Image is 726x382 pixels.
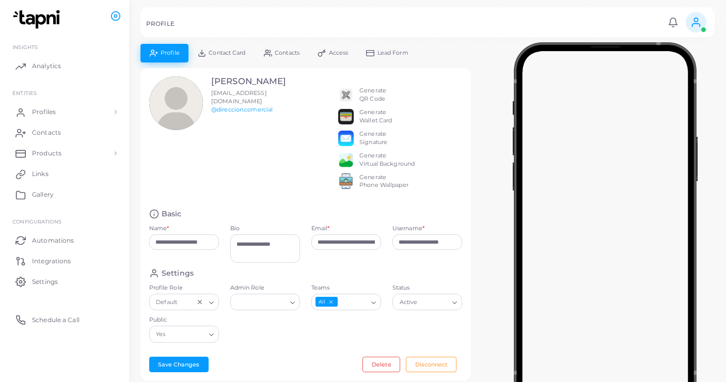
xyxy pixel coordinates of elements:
[211,76,286,87] h3: [PERSON_NAME]
[338,152,354,168] img: e64e04433dee680bcc62d3a6779a8f701ecaf3be228fb80ea91b313d80e16e10.png
[12,90,37,96] span: ENTITIES
[338,173,354,189] img: 522fc3d1c3555ff804a1a379a540d0107ed87845162a92721bf5e2ebbcc3ae6c.png
[8,184,121,205] a: Gallery
[146,20,175,27] h5: PROFILE
[338,131,354,146] img: email.png
[359,87,386,103] div: Generate QR Code
[230,294,300,310] div: Search for option
[338,87,354,103] img: qr2.png
[8,56,121,76] a: Analytics
[230,284,300,292] label: Admin Role
[32,149,61,158] span: Products
[327,298,335,306] button: Deselect All
[209,50,245,56] span: Contact Card
[8,143,121,164] a: Products
[155,297,179,308] span: Default
[339,296,367,308] input: Search for option
[149,326,219,342] div: Search for option
[32,107,56,117] span: Profiles
[32,257,71,266] span: Integrations
[32,190,54,199] span: Gallery
[8,271,121,292] a: Settings
[8,230,121,250] a: Automations
[149,357,209,372] button: Save Changes
[32,169,49,179] span: Links
[9,10,67,29] img: logo
[359,108,392,125] div: Generate Wallet Card
[161,50,180,56] span: Profile
[311,284,381,292] label: Teams
[196,298,203,306] button: Clear Selected
[32,236,74,245] span: Automations
[329,50,349,56] span: Access
[12,218,61,225] span: Configurations
[392,294,462,310] div: Search for option
[162,209,182,219] h4: Basic
[8,122,121,143] a: Contacts
[359,152,415,168] div: Generate Virtual Background
[230,225,300,233] label: Bio
[149,284,219,292] label: Profile Role
[398,297,419,308] span: Active
[377,50,408,56] span: Lead Form
[8,164,121,184] a: Links
[149,294,219,310] div: Search for option
[211,106,273,113] a: @direccion.comercial
[32,277,58,286] span: Settings
[406,357,456,372] button: Disconnect
[8,102,121,122] a: Profiles
[311,294,381,310] div: Search for option
[149,316,219,324] label: Public
[338,109,354,124] img: apple-wallet.png
[8,309,121,330] a: Schedule a Call
[168,329,204,340] input: Search for option
[32,61,61,71] span: Analytics
[392,284,462,292] label: Status
[149,225,169,233] label: Name
[155,329,167,340] span: Yes
[180,296,194,308] input: Search for option
[359,173,408,190] div: Generate Phone Wallpaper
[420,296,448,308] input: Search for option
[275,50,299,56] span: Contacts
[362,357,400,372] button: Delete
[235,296,286,308] input: Search for option
[359,130,387,147] div: Generate Signature
[32,128,61,137] span: Contacts
[8,250,121,271] a: Integrations
[315,297,338,307] span: All
[12,44,38,50] span: INSIGHTS
[32,315,80,325] span: Schedule a Call
[162,268,194,278] h4: Settings
[211,89,267,105] span: [EMAIL_ADDRESS][DOMAIN_NAME]
[311,225,330,233] label: Email
[392,225,424,233] label: Username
